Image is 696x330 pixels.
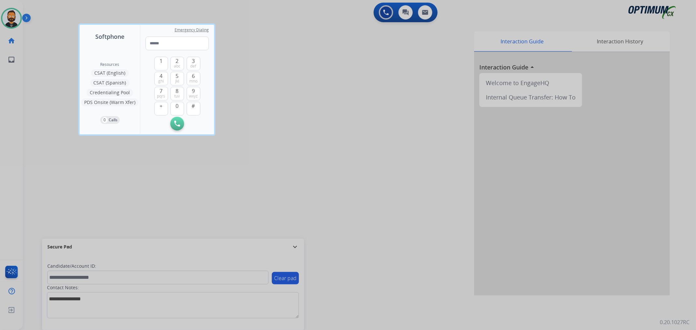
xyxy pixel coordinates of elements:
button: 3def [187,57,200,70]
button: 7pqrs [154,87,168,100]
span: # [192,102,195,110]
button: 0 [170,102,184,115]
button: CSAT (Spanish) [90,79,130,87]
p: Calls [109,117,118,123]
span: 3 [192,57,195,65]
p: 0.20.1027RC [660,318,689,326]
span: Resources [101,62,119,67]
span: 9 [192,87,195,95]
button: PDS Onsite (Warm Xfer) [81,98,139,106]
span: tuv [175,94,180,99]
span: ghi [158,79,164,84]
button: 2abc [170,57,184,70]
button: + [154,102,168,115]
img: call-button [174,121,180,127]
button: Credentialing Pool [86,89,133,97]
button: 5jkl [170,72,184,85]
span: wxyz [189,94,198,99]
span: mno [189,79,197,84]
span: abc [174,64,180,69]
span: 2 [176,57,179,65]
span: 4 [160,72,162,80]
span: jkl [175,79,179,84]
button: 9wxyz [187,87,200,100]
span: 8 [176,87,179,95]
span: 7 [160,87,162,95]
button: 0Calls [100,116,120,124]
span: 1 [160,57,162,65]
button: 8tuv [170,87,184,100]
span: def [191,64,196,69]
span: pqrs [157,94,165,99]
button: # [187,102,200,115]
span: + [160,102,162,110]
button: CSAT (English) [91,69,129,77]
button: 6mno [187,72,200,85]
span: 0 [176,102,179,110]
span: 5 [176,72,179,80]
span: Emergency Dialing [175,27,209,33]
button: 1 [154,57,168,70]
p: 0 [102,117,108,123]
button: 4ghi [154,72,168,85]
span: Softphone [95,32,124,41]
span: 6 [192,72,195,80]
